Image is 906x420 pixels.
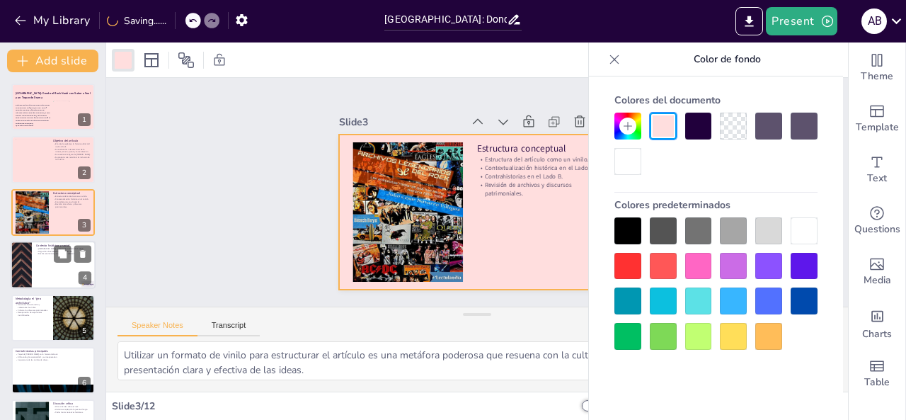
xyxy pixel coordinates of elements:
[53,411,91,414] p: Poder de las narrativas históricas.
[53,402,91,407] p: Discusión crítica
[53,203,91,208] p: Revisión de archivos y discursos patrimoniales.
[849,42,905,93] div: Change the overall theme
[11,241,96,289] div: 4
[849,348,905,399] div: Add a table
[16,349,91,353] p: Contrahistorias principales
[433,191,488,314] p: Revisión de archivos y discursos patrimoniales.
[614,93,721,107] font: Colores del documento
[458,198,505,319] p: Contextualización histórica en el Lado A.
[474,204,524,326] p: Estructura conceptual
[16,303,49,308] p: Uso de archivos de radio y colecciones de vinilos.
[11,347,95,394] div: 6
[36,244,91,248] p: Contexto histórico y social
[16,358,91,361] p: Importancia de las tiendas de discos.
[78,219,91,232] div: 3
[867,171,887,186] span: Text
[16,311,49,316] p: Recuperación de experiencias invisibilizadas.
[107,14,166,28] div: Saving......
[861,7,887,35] button: A B
[849,195,905,246] div: Get real-time input from your audience
[735,7,763,35] button: Export to PowerPoint
[53,139,91,143] p: Objetivo del artículo
[53,147,91,152] p: Se analizan las intersecciones de la música, el ocio juvenil y la racialización.
[117,321,197,336] button: Speaker Notes
[78,324,91,337] div: 5
[849,93,905,144] div: Add ready made slides
[36,250,91,253] p: Migración afroamericana en los años 50.
[16,125,51,127] p: Generated with [URL]
[766,7,837,35] button: Present
[36,247,91,250] p: [GEOGRAPHIC_DATA] como ciudad industrial en auge.
[449,196,496,317] p: Contrahistorias en el Lado B.
[864,375,890,390] span: Table
[849,297,905,348] div: Add charts and graphs
[36,253,91,256] p: Declive económico y regeneración cultural.
[862,327,892,342] span: Charts
[78,166,91,179] div: 2
[53,409,91,412] p: Historia compleja de la juventud negra.
[11,136,95,183] div: 2
[53,153,91,156] p: Se cuestiona la figura de [PERSON_NAME].
[140,49,163,72] div: Layout
[74,246,91,263] button: Delete Slide
[53,155,91,160] p: Se propone una revisión más inclusiva de la historia.
[53,142,91,147] p: El artículo replantea la historia oficial del rock and roll.
[11,84,95,130] div: 1
[849,246,905,297] div: Add images, graphics, shapes or video
[16,353,91,356] p: Papel de [PERSON_NAME] en la historia del rock.
[384,9,506,30] input: Insert title
[16,297,49,305] p: Metodología: el “giro archivístico”
[861,8,887,34] div: A B
[53,195,91,198] p: Estructura del artículo como un vinilo.
[54,246,71,263] button: Duplicate Slide
[466,201,512,322] p: Estructura del artículo como un vinilo.
[117,341,837,380] textarea: Utilizar un formato de vinilo para estructurar el artículo es una metáfora poderosa que resuena c...
[16,356,91,358] p: El Moondog Coronation Ball y su interpretación.
[79,272,91,285] div: 4
[861,69,893,84] span: Theme
[542,81,593,202] div: Slide 3
[11,189,95,236] div: 3
[864,273,891,288] span: Media
[16,103,51,124] p: Esta presentación explora la historia del rock and roll en [GEOGRAPHIC_DATA] durante los años 50,...
[53,191,91,195] p: Estructura conceptual
[178,52,195,69] span: Position
[11,295,95,341] div: 5
[11,9,96,32] button: My Library
[854,222,900,237] span: Questions
[614,198,730,212] font: Colores predeterminados
[197,321,260,336] button: Transcript
[53,200,91,203] p: Contrahistorias en el Lado B.
[16,91,91,99] strong: [GEOGRAPHIC_DATA]: Donde el Rock Nació con Sabor a Soul y un Toque de Drama
[856,120,899,135] span: Template
[78,113,91,126] div: 1
[53,198,91,200] p: Contextualización histórica en el Lado A.
[53,406,91,409] p: Mitos oficiales sobre el rock.
[849,144,905,195] div: Add text boxes
[694,52,761,66] font: Color de fondo
[78,377,91,390] div: 6
[7,50,98,72] button: Add slide
[16,309,49,312] p: Crítica a los discursos patrimoniales.
[112,399,583,413] div: Slide 3 / 12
